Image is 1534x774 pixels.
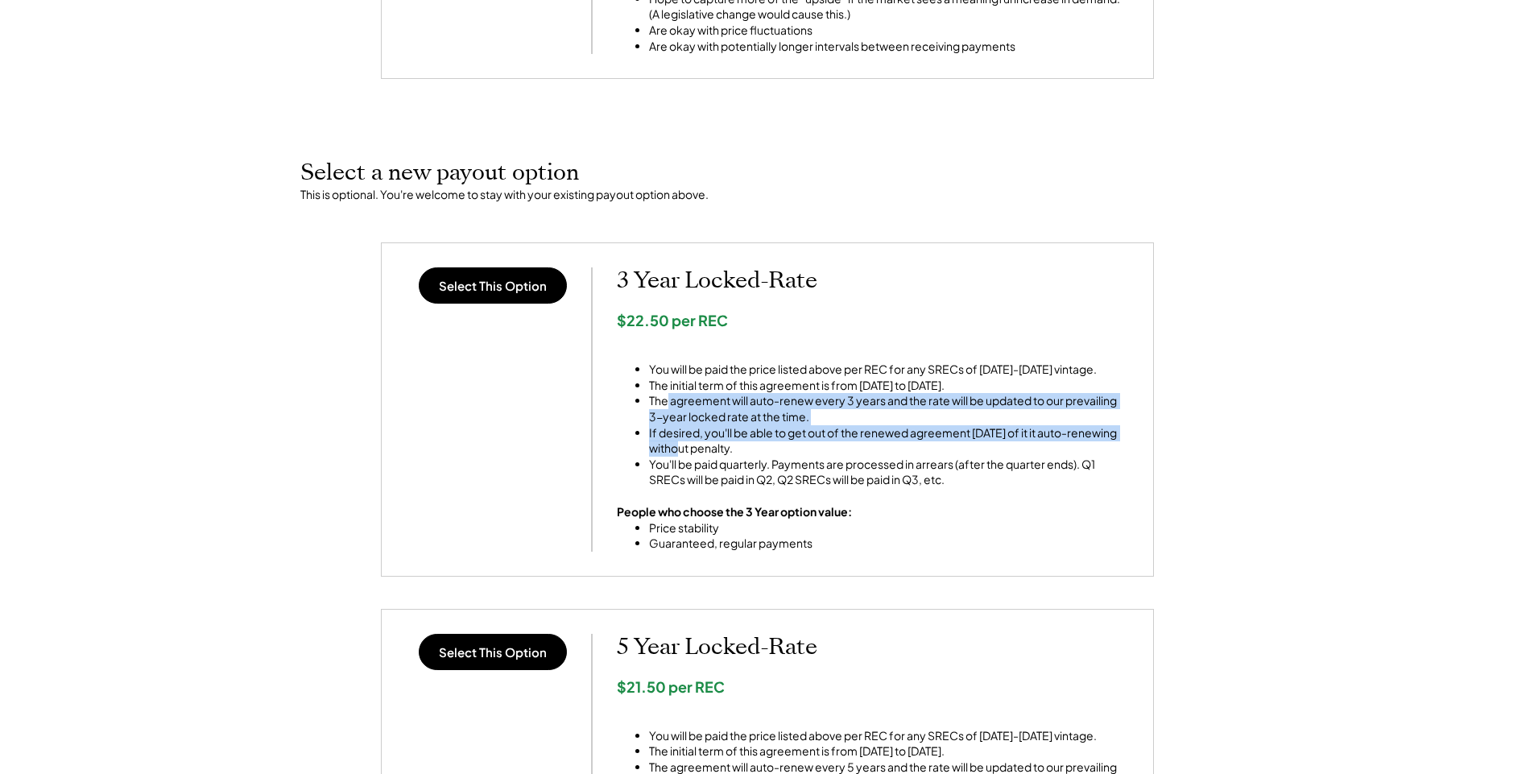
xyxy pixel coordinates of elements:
[649,425,1129,457] li: If desired, you'll be able to get out of the renewed agreement [DATE] of it it auto-renewing with...
[300,159,1234,187] h2: Select a new payout option
[649,728,1129,744] li: You will be paid the price listed above per REC for any SRECs of [DATE]-[DATE] vintage.
[649,520,852,536] li: Price stability
[649,378,1129,394] li: The initial term of this agreement is from [DATE] to [DATE].
[419,267,567,304] button: Select This Option
[419,634,567,670] button: Select This Option
[617,677,1129,696] div: $21.50 per REC
[649,39,1129,55] li: Are okay with potentially longer intervals between receiving payments
[649,23,1129,39] li: Are okay with price fluctuations
[617,504,852,519] strong: People who choose the 3 Year option value:
[617,634,1129,661] h2: 5 Year Locked-Rate
[649,362,1129,378] li: You will be paid the price listed above per REC for any SRECs of [DATE]-[DATE] vintage.
[649,457,1129,488] li: You'll be paid quarterly. Payments are processed in arrears (after the quarter ends). Q1 SRECs wi...
[617,311,1129,329] div: $22.50 per REC
[649,393,1129,424] li: The agreement will auto-renew every 3 years and the rate will be updated to our prevailing 3-year...
[300,187,1234,203] div: This is optional. You're welcome to stay with your existing payout option above.
[617,267,1129,295] h2: 3 Year Locked-Rate
[649,536,852,552] li: Guaranteed, regular payments
[649,743,1129,760] li: The initial term of this agreement is from [DATE] to [DATE].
